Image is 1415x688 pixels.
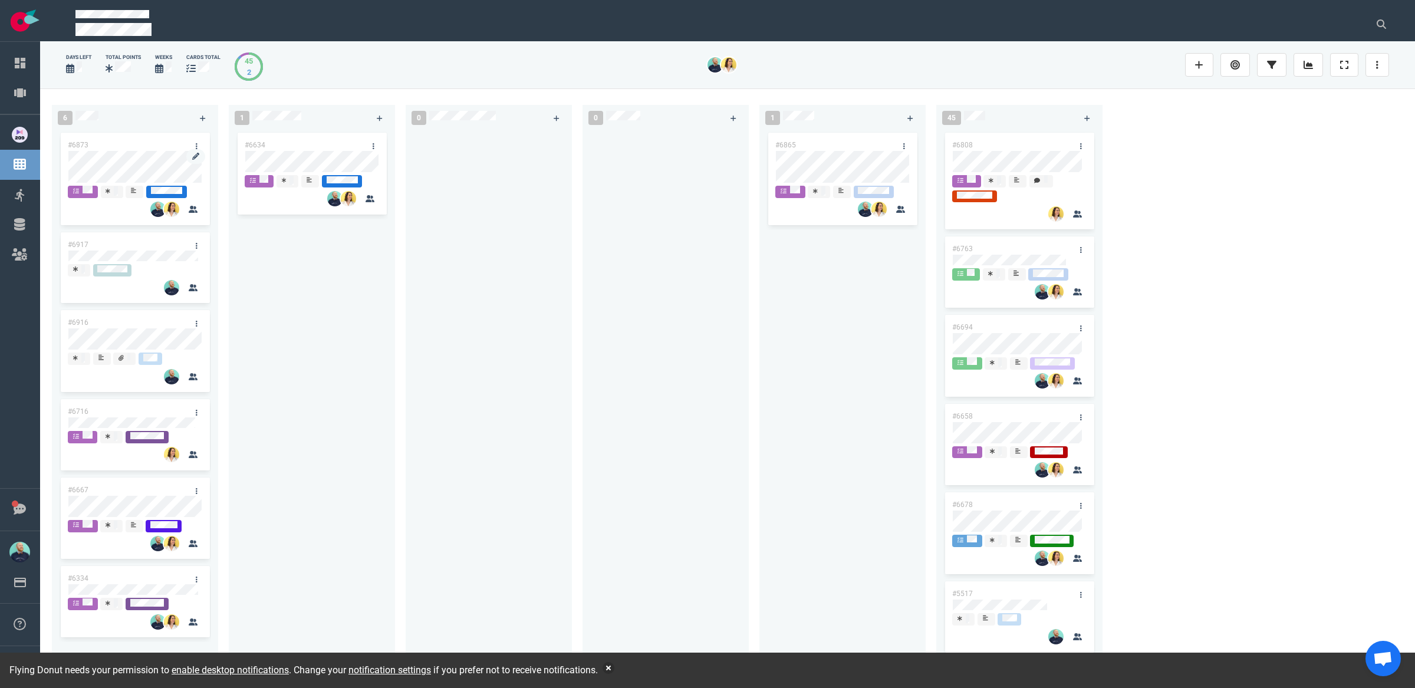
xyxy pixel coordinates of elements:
a: #6917 [68,241,88,249]
a: #6658 [952,412,973,420]
img: 26 [871,202,887,217]
a: #5517 [952,590,973,598]
img: 26 [164,536,179,551]
img: 26 [1048,284,1064,299]
img: 26 [150,202,166,217]
a: #6873 [68,141,88,149]
a: #6716 [68,407,88,416]
a: #6634 [245,141,265,149]
img: 26 [1048,551,1064,566]
a: #6667 [68,486,88,494]
img: 26 [858,202,873,217]
div: days left [66,54,91,61]
a: #6865 [775,141,796,149]
a: #6334 [68,574,88,582]
a: #6694 [952,323,973,331]
span: 0 [588,111,603,125]
a: notification settings [348,664,431,676]
div: 45 [245,55,253,67]
a: #6916 [68,318,88,327]
img: 26 [150,614,166,630]
div: cards total [186,54,221,61]
a: #6678 [952,501,973,509]
img: 26 [1048,629,1064,644]
span: 45 [942,111,961,125]
img: 26 [721,57,736,73]
img: 26 [164,614,179,630]
span: . Change your if you prefer not to receive notifications. [289,664,598,676]
img: 26 [341,191,356,206]
img: 26 [164,369,179,384]
a: #6763 [952,245,973,253]
img: 26 [1035,462,1050,478]
img: 26 [164,202,179,217]
div: Total Points [106,54,141,61]
span: 6 [58,111,73,125]
a: enable desktop notifications [172,664,289,676]
div: Ouvrir le chat [1365,641,1401,676]
img: 26 [164,447,179,462]
div: 2 [245,67,253,78]
img: 26 [150,536,166,551]
img: 26 [1035,373,1050,389]
img: 26 [1035,551,1050,566]
img: 26 [1048,206,1064,222]
img: 26 [1048,373,1064,389]
img: 26 [164,280,179,295]
a: #6808 [952,141,973,149]
span: 0 [412,111,426,125]
img: 26 [327,191,343,206]
img: 26 [1035,284,1050,299]
img: 26 [707,57,723,73]
div: Weeks [155,54,172,61]
img: 26 [1048,462,1064,478]
span: 1 [765,111,780,125]
span: 1 [235,111,249,125]
span: Flying Donut needs your permission to [9,664,289,676]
